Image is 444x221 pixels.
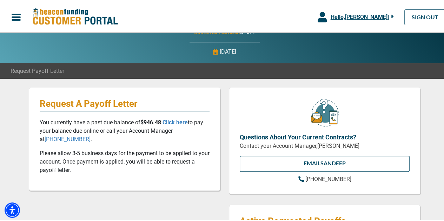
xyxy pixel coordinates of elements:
a: Click here [163,118,188,124]
span: Request Payoff Letter [11,65,64,74]
div: Accessibility Menu [5,201,20,216]
img: Beacon Funding Customer Portal Logo [32,7,118,25]
a: [PHONE_NUMBER] [298,174,351,182]
p: [DATE] [220,46,236,55]
p: Questions About Your Current Contracts? [240,131,410,140]
p: Contact your Account Manager, [PERSON_NAME] [240,140,410,149]
span: [PHONE_NUMBER] [305,174,351,181]
b: $946.48 [140,118,161,124]
p: Please allow 3-5 business days for the payment to be applied to your account. Once payment is app... [40,148,210,173]
span: Hello, [PERSON_NAME] ! [330,12,389,19]
p: You currently have a past due balance of . to pay your balance due online or call your Account Ma... [40,117,210,142]
p: Request A Payoff Letter [40,97,210,108]
a: EMAILSandeep [240,154,410,170]
a: [PHONE_NUMBER] [45,134,91,141]
img: customer-service.png [309,97,340,126]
